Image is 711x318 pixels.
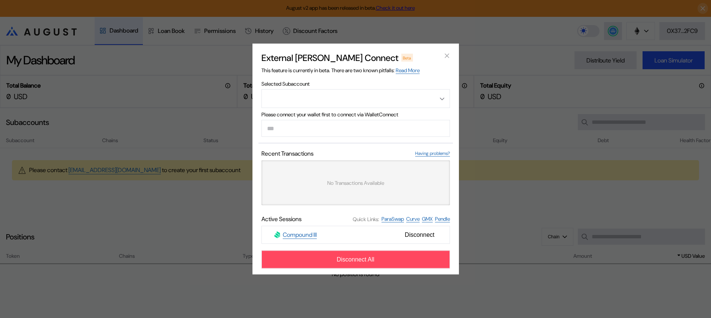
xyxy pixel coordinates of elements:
h2: External [PERSON_NAME] Connect [261,52,398,64]
button: Disconnect All [261,251,450,269]
button: Compound IIICompound IIIDisconnect [261,226,450,244]
span: Quick Links: [353,215,379,222]
span: Disconnect [402,229,437,241]
span: Active Sessions [261,215,301,223]
img: Compound III [274,232,281,238]
span: Disconnect All [337,256,374,263]
a: Pendle [435,215,450,223]
button: close modal [441,50,453,62]
div: Beta [401,54,413,61]
a: GMX [422,215,433,223]
a: Read More [396,67,420,74]
a: Curve [406,215,420,223]
a: Having problems? [415,150,450,157]
span: Please connect your wallet first to connect via WalletConnect [261,111,450,118]
span: Recent Transactions [261,150,313,158]
a: Compound III [283,231,317,239]
span: Selected Subaccount [261,80,450,87]
span: This feature is currently in beta. There are two known pitfalls: [261,67,420,74]
span: No Transactions Available [327,180,384,186]
a: ParaSwap [381,215,404,223]
button: Open menu [261,89,450,108]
